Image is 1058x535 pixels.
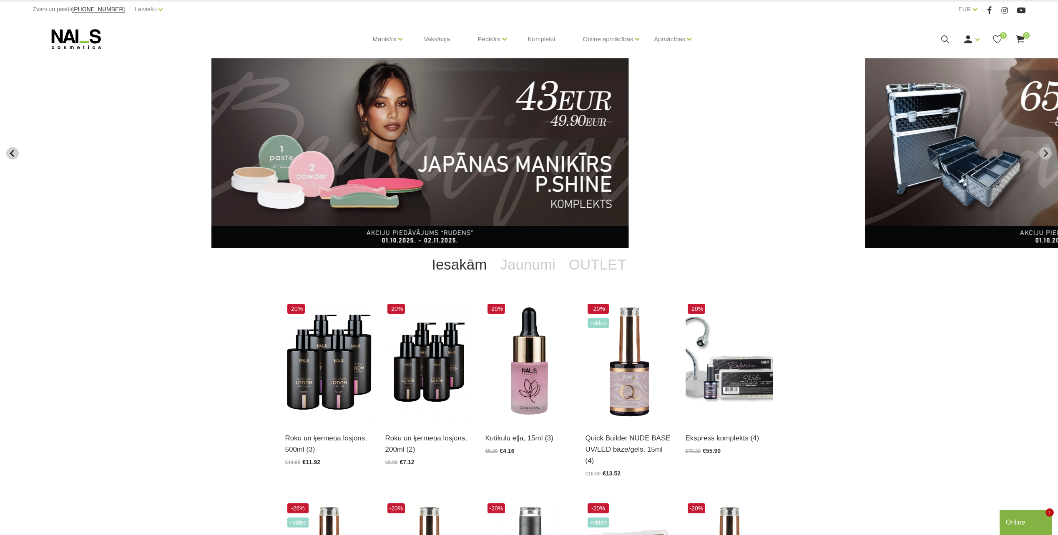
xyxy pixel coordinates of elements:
[385,432,473,455] a: Roku un ķermeņa losjons, 200ml (2)
[287,503,309,513] span: -26%
[603,470,621,477] span: €13.52
[583,22,633,56] a: Online apmācības
[562,248,633,281] a: OUTLET
[981,4,983,15] span: |
[385,302,473,422] img: BAROJOŠS roku un ķermeņa LOSJONSBALI COCONUT barojošs roku un ķermeņa losjons paredzēts jebkura t...
[588,304,609,314] span: -20%
[287,304,305,314] span: -20%
[477,22,500,56] a: Pedikīrs
[33,4,125,15] div: Zvani un pasūti
[686,448,701,454] span: €70.30
[586,432,673,467] a: Quick Builder NUDE BASE UV/LED bāze/gels, 15ml (4)
[1015,34,1025,45] a: 0
[958,4,971,14] a: EUR
[686,302,773,422] img: Ekpress gēla tipši pieaudzēšanai 240 gab.Gēla nagu pieaudzēšana vēl nekad nav bijusi tik vienkārš...
[488,304,505,314] span: -20%
[485,432,573,444] a: Kutikulu eļļa, 15ml (3)
[686,432,773,444] a: Ekspress komplekts (4)
[703,447,721,454] span: €55.90
[129,4,131,15] span: |
[387,304,405,314] span: -20%
[211,58,846,248] li: 11 of 13
[285,432,373,455] a: Roku un ķermeņa losjons, 500ml (3)
[493,248,562,281] a: Jaunumi
[72,6,125,12] a: [PHONE_NUMBER]
[285,460,301,465] span: €14.90
[385,460,398,465] span: €8.90
[1039,147,1052,160] button: Next slide
[992,34,1003,45] a: 0
[400,459,415,465] span: €7.12
[302,459,320,465] span: €11.92
[521,19,562,59] a: Komplekti
[488,503,505,513] span: -20%
[425,248,493,281] a: Iesakām
[135,4,156,14] a: Latviešu
[586,471,601,477] span: €16.90
[654,22,685,56] a: Apmācības
[287,517,309,527] span: +Video
[285,302,373,422] img: BAROJOŠS roku un ķermeņa LOSJONSBALI COCONUT barojošs roku un ķermeņa losjons paredzēts jebkura t...
[588,503,609,513] span: -20%
[387,503,405,513] span: -20%
[6,147,19,160] button: Previous slide
[373,22,397,56] a: Manikīrs
[500,447,515,454] span: €4.16
[588,318,609,328] span: +Video
[1000,32,1007,39] span: 0
[417,19,457,59] a: Vaksācija
[588,517,609,527] span: +Video
[586,302,673,422] img: Lieliskas noturības kamuflējošā bāze/gels, kas ir saudzīga pret dabīgo nagu un nebojā naga plātni...
[1000,508,1054,535] iframe: chat widget
[688,304,706,314] span: -20%
[485,302,573,422] img: Mitrinoša, mīkstinoša un aromātiska kutikulas eļļa. Bagāta ar nepieciešamo omega-3, 6 un 9, kā ar...
[485,448,498,454] span: €5.20
[1023,32,1030,39] span: 0
[688,503,706,513] span: -20%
